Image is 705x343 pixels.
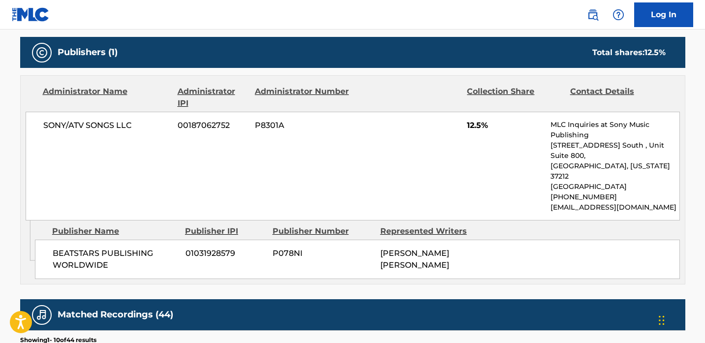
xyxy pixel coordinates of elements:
p: [STREET_ADDRESS] South , Unit Suite 800, [551,140,679,161]
div: Represented Writers [380,225,481,237]
div: Publisher Name [52,225,178,237]
span: SONY/ATV SONGS LLC [43,120,171,131]
span: 12.5% [467,120,543,131]
a: Public Search [583,5,603,25]
span: [PERSON_NAME] [PERSON_NAME] [380,249,449,270]
div: Total shares: [592,47,666,59]
p: [EMAIL_ADDRESS][DOMAIN_NAME] [551,202,679,213]
div: Administrator IPI [178,86,247,109]
span: P078NI [273,248,373,259]
div: Publisher IPI [185,225,265,237]
iframe: Chat Widget [656,296,705,343]
img: search [587,9,599,21]
span: 01031928579 [185,248,265,259]
h5: Matched Recordings (44) [58,309,173,320]
p: [PHONE_NUMBER] [551,192,679,202]
div: Administrator Number [255,86,350,109]
div: Administrator Name [43,86,170,109]
img: Matched Recordings [36,309,48,321]
img: Publishers [36,47,48,59]
span: 12.5 % [644,48,666,57]
div: Collection Share [467,86,562,109]
img: MLC Logo [12,7,50,22]
p: [GEOGRAPHIC_DATA], [US_STATE] 37212 [551,161,679,182]
div: Contact Details [570,86,666,109]
div: Drag [659,306,665,335]
div: Publisher Number [273,225,373,237]
span: BEATSTARS PUBLISHING WORLDWIDE [53,248,178,271]
h5: Publishers (1) [58,47,118,58]
a: Log In [634,2,693,27]
div: Help [609,5,628,25]
span: P8301A [255,120,350,131]
p: [GEOGRAPHIC_DATA] [551,182,679,192]
span: 00187062752 [178,120,247,131]
img: help [613,9,624,21]
p: MLC Inquiries at Sony Music Publishing [551,120,679,140]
